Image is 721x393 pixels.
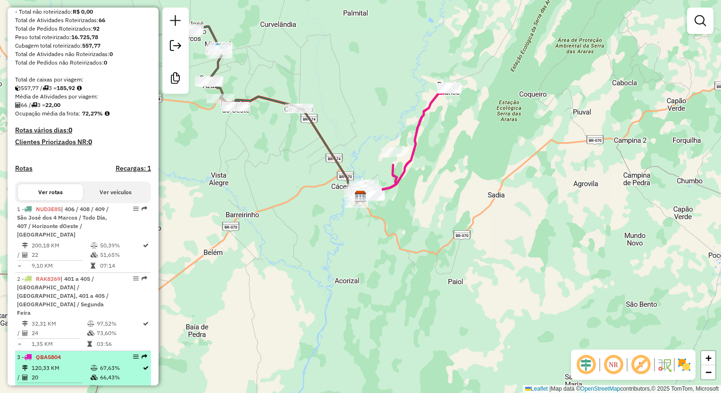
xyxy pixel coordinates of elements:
[91,252,98,258] i: % de utilização da cubagem
[705,366,712,378] span: −
[17,328,22,338] td: /
[17,205,109,238] span: 1 -
[68,126,72,134] strong: 0
[142,276,147,281] em: Rota exportada
[17,339,22,349] td: =
[15,25,151,33] div: Total de Pedidos Roteirizados:
[580,385,620,392] a: OpenStreetMap
[109,50,113,57] strong: 0
[116,164,151,172] h4: Recargas: 1
[15,101,151,109] div: 66 / 3 =
[15,126,151,134] h4: Rotas vários dias:
[96,339,142,349] td: 03:56
[17,353,61,360] span: 3 -
[17,205,109,238] span: | 406 / 408 / 409 / São José dos 4 Marcos / Todo Dia, 407 / Horizonte dOeste / [GEOGRAPHIC_DATA]
[629,353,652,376] span: Exibir rótulo
[93,25,100,32] strong: 92
[15,75,151,84] div: Total de caixas por viagem:
[133,276,139,281] em: Opções
[104,59,107,66] strong: 0
[22,330,28,336] i: Total de Atividades
[15,85,21,91] i: Cubagem total roteirizado
[88,138,92,146] strong: 0
[91,365,98,371] i: % de utilização do peso
[36,275,60,282] span: RAK8269
[143,243,149,248] i: Rota otimizada
[17,261,22,270] td: =
[18,184,83,200] button: Ver rotas
[602,353,625,376] span: Ocultar NR
[142,354,147,360] em: Rota exportada
[22,321,28,327] i: Distância Total
[87,341,92,347] i: Tempo total em rota
[17,275,109,316] span: 2 -
[17,373,22,382] td: /
[45,101,60,108] strong: 22,00
[31,363,90,373] td: 120,33 KM
[100,363,142,373] td: 67,63%
[142,206,147,212] em: Rota exportada
[31,373,90,382] td: 20
[525,385,548,392] a: Leaflet
[22,252,28,258] i: Total de Atividades
[133,206,139,212] em: Opções
[100,384,142,393] td: 06:29
[100,373,142,382] td: 66,43%
[77,85,82,91] i: Meta Caixas/viagem: 1,00 Diferença: 184,92
[96,319,142,328] td: 97,52%
[91,375,98,380] i: % de utilização da cubagem
[22,365,28,371] i: Distância Total
[87,321,94,327] i: % de utilização do peso
[71,33,98,41] strong: 16.725,78
[549,385,551,392] span: |
[99,16,105,24] strong: 66
[31,319,87,328] td: 32,31 KM
[15,138,151,146] h4: Clientes Priorizados NR:
[657,357,672,372] img: Fluxo de ruas
[17,275,109,316] span: | 401 a 405 / [GEOGRAPHIC_DATA] / [GEOGRAPHIC_DATA], 401 a 405 / [GEOGRAPHIC_DATA] / Segunda Feira
[15,164,33,172] a: Rotas
[15,84,151,92] div: 557,77 / 3 =
[82,42,101,49] strong: 557,77
[82,110,103,117] strong: 72,27%
[42,85,49,91] i: Total de rotas
[15,102,21,108] i: Total de Atividades
[83,184,148,200] button: Ver veículos
[96,328,142,338] td: 73,60%
[36,353,61,360] span: QBA5804
[31,384,90,393] td: 6,02 KM
[523,385,721,393] div: Map data © contributors,© 2025 TomTom, Microsoft
[701,351,715,365] a: Zoom in
[701,365,715,379] a: Zoom out
[36,205,61,213] span: NUD3E85
[211,42,224,55] img: Mirassol d'Oeste
[22,243,28,248] i: Distância Total
[31,102,37,108] i: Total de rotas
[677,357,692,372] img: Exibir/Ocultar setores
[91,243,98,248] i: % de utilização do peso
[15,92,151,101] div: Média de Atividades por viagem:
[166,36,185,57] a: Exportar sessão
[100,241,142,250] td: 50,39%
[166,11,185,33] a: Nova sessão e pesquisa
[100,261,142,270] td: 07:14
[57,84,75,91] strong: 185,92
[91,385,95,391] i: Tempo total em rota
[133,354,139,360] em: Opções
[15,110,80,117] span: Ocupação média da frota:
[143,321,149,327] i: Rota otimizada
[166,69,185,90] a: Criar modelo
[17,250,22,260] td: /
[73,8,93,15] strong: R$ 0,00
[691,11,710,30] a: Exibir filtros
[31,241,90,250] td: 200,18 KM
[100,250,142,260] td: 51,65%
[31,328,87,338] td: 24
[87,330,94,336] i: % de utilização da cubagem
[15,50,151,58] div: Total de Atividades não Roteirizadas:
[15,41,151,50] div: Cubagem total roteirizado:
[15,33,151,41] div: Peso total roteirizado:
[105,111,109,116] em: Média calculada utilizando a maior ocupação (%Peso ou %Cubagem) de cada rota da sessão. Rotas cro...
[17,384,22,393] td: =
